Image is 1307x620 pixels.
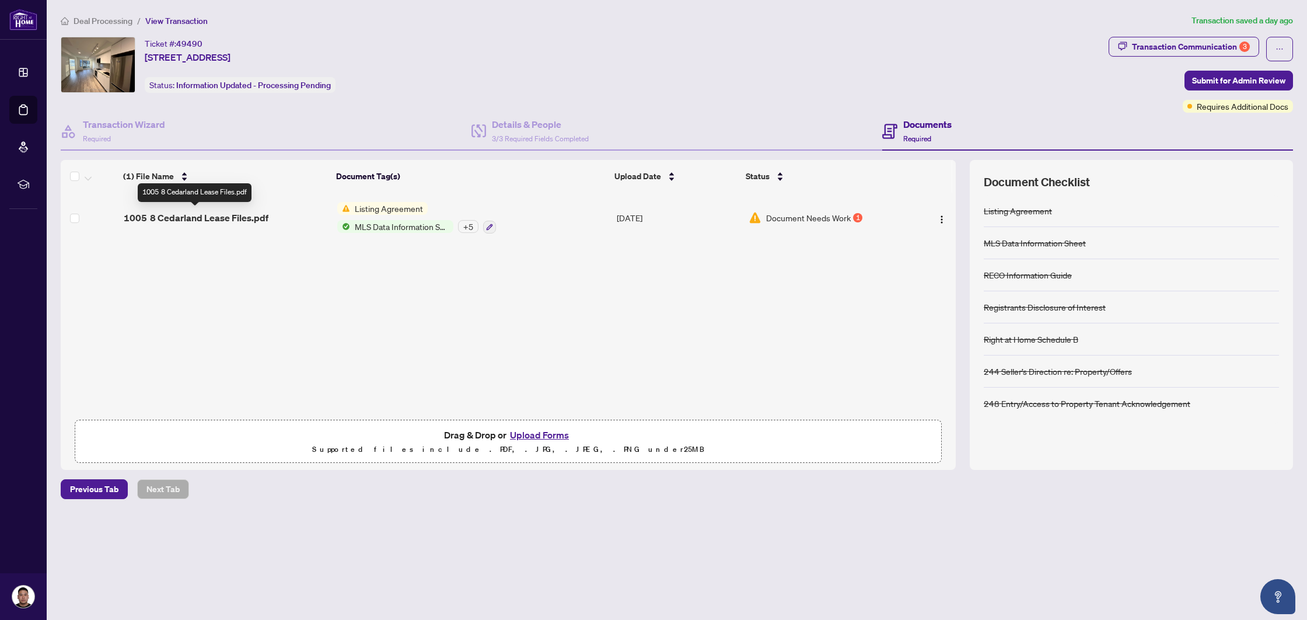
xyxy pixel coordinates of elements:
div: 248 Entry/Access to Property Tenant Acknowledgement [984,397,1190,410]
span: Listing Agreement [350,202,428,215]
th: Upload Date [610,160,742,193]
button: Transaction Communication3 [1109,37,1259,57]
img: Status Icon [337,202,350,215]
span: home [61,17,69,25]
button: Logo [932,208,951,227]
h4: Details & People [492,117,589,131]
div: 1005 8 Cedarland Lease Files.pdf [138,183,251,202]
th: Status [741,160,906,193]
button: Previous Tab [61,479,128,499]
span: ellipsis [1275,45,1284,53]
img: logo [9,9,37,30]
li: / [137,14,141,27]
span: Submit for Admin Review [1192,71,1285,90]
span: View Transaction [145,16,208,26]
img: Profile Icon [12,586,34,608]
div: 244 Seller’s Direction re: Property/Offers [984,365,1132,378]
img: Document Status [749,211,761,224]
div: MLS Data Information Sheet [984,236,1086,249]
article: Transaction saved a day ago [1191,14,1293,27]
span: MLS Data Information Sheet [350,220,453,233]
span: Deal Processing [74,16,132,26]
img: Logo [937,215,946,224]
span: Status [746,170,770,183]
img: Status Icon [337,220,350,233]
span: Required [903,134,931,143]
span: Previous Tab [70,480,118,499]
button: Status IconListing AgreementStatus IconMLS Data Information Sheet+5 [337,202,496,234]
span: 3/3 Required Fields Completed [492,134,589,143]
button: Next Tab [137,479,189,499]
th: Document Tag(s) [331,160,610,193]
th: (1) File Name [118,160,331,193]
div: RECO Information Guide [984,269,1072,281]
div: Right at Home Schedule B [984,333,1078,346]
span: 49490 [176,39,202,49]
h4: Documents [903,117,952,131]
span: Information Updated - Processing Pending [176,80,331,90]
button: Open asap [1260,579,1295,614]
div: Listing Agreement [984,204,1052,217]
img: IMG-N12354866_1.jpg [61,37,135,92]
h4: Transaction Wizard [83,117,165,131]
div: Transaction Communication [1132,37,1250,56]
p: Supported files include .PDF, .JPG, .JPEG, .PNG under 25 MB [82,443,934,457]
span: [STREET_ADDRESS] [145,50,230,64]
div: + 5 [458,220,478,233]
button: Upload Forms [506,427,572,443]
span: (1) File Name [123,170,174,183]
span: 1005 8 Cedarland Lease Files.pdf [124,211,268,225]
span: Upload Date [614,170,661,183]
div: Ticket #: [145,37,202,50]
span: Requires Additional Docs [1197,100,1288,113]
span: Required [83,134,111,143]
div: 3 [1239,41,1250,52]
span: Document Needs Work [766,211,851,224]
div: Registrants Disclosure of Interest [984,301,1106,314]
span: Drag & Drop orUpload FormsSupported files include .PDF, .JPG, .JPEG, .PNG under25MB [75,420,941,464]
button: Submit for Admin Review [1184,71,1293,90]
td: [DATE] [612,193,744,243]
span: Document Checklist [984,174,1090,190]
div: Status: [145,77,336,93]
div: 1 [853,213,862,222]
span: Drag & Drop or [444,427,572,443]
